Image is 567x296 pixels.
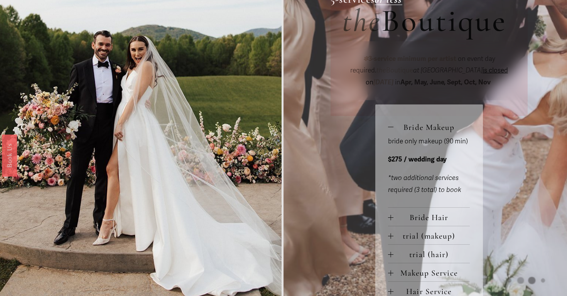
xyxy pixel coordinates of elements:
p: bride only makeup (90 min) [388,136,470,148]
button: trial (makeup) [388,226,470,244]
button: Makeup Service [388,263,470,281]
button: Bride Hair [388,208,470,226]
em: at [GEOGRAPHIC_DATA] [413,66,483,74]
span: is closed [483,66,508,74]
em: [DATE] [373,78,393,86]
em: the [376,66,386,74]
p: on [342,53,516,89]
span: in [393,78,492,86]
button: Bride Makeup [388,118,470,136]
em: the [342,2,381,40]
strong: Apr, May, June, Sept, Oct, Nov [400,78,491,86]
button: trial (hair) [388,245,470,263]
span: Bride Hair [393,212,470,222]
em: *two additional services required (3 total) to book [388,174,461,194]
span: Bride Makeup [393,122,470,132]
span: Boutique [376,66,413,74]
span: trial (hair) [393,249,470,259]
strong: 3-service minimum per artist [368,55,456,63]
em: ✽ [363,55,368,63]
div: Bride Makeup [388,136,470,207]
span: Boutique [381,2,507,40]
strong: $275 / wedding day [388,155,447,163]
span: trial (makeup) [393,231,470,241]
span: Makeup Service [393,268,470,278]
a: Book Us [2,135,17,177]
